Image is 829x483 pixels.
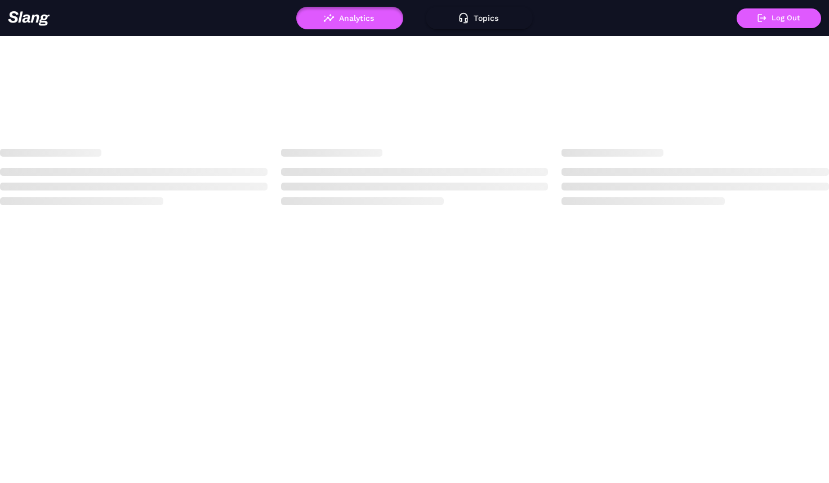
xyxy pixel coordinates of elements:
[426,7,533,29] button: Topics
[296,7,403,29] button: Analytics
[296,14,403,21] a: Analytics
[737,8,821,28] button: Log Out
[8,11,50,26] img: 623511267c55cb56e2f2a487_logo2.png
